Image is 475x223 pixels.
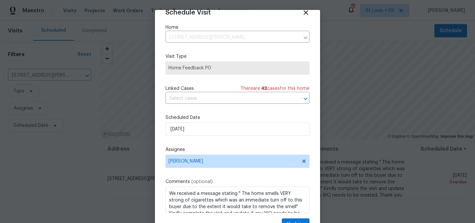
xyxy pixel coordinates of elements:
[165,93,291,104] input: Select cases
[168,65,307,71] span: Home Feedback P0
[165,114,310,121] label: Scheduled Date
[165,85,194,92] span: Linked Cases
[165,178,310,185] label: Comments
[165,187,310,213] textarea: We received a message stating " The home smells VERY strong of cigarettes which was an immediate ...
[165,32,300,43] input: Enter in an address
[240,85,310,92] span: There are case s for this home
[165,24,310,31] label: Home
[165,146,310,153] label: Assignee
[302,9,310,16] span: Close
[168,159,298,164] span: [PERSON_NAME]
[261,86,267,91] span: 42
[191,179,213,184] span: (optional)
[165,53,310,60] label: Visit Type
[165,123,310,136] input: M/D/YYYY
[165,9,211,16] span: Schedule Visit
[301,94,310,103] button: Open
